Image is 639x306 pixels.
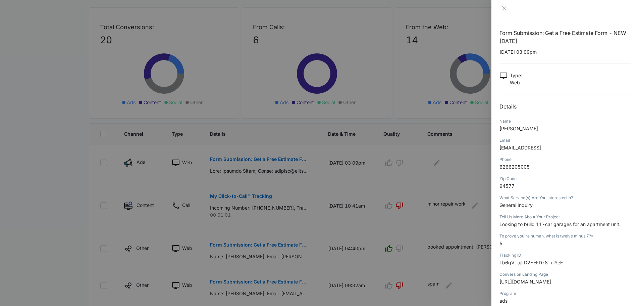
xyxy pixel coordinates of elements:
[499,241,502,246] span: 5
[499,233,631,239] div: To prove you're human, what is twelve minus 7?*
[499,183,515,189] span: 94577
[499,214,631,220] div: Tell Us More About Your Project
[499,5,509,11] button: Close
[501,6,507,11] span: close
[499,291,631,297] div: Program
[499,102,631,111] h2: Details
[499,271,631,277] div: Conversion Landing Page
[499,157,631,163] div: Phone
[499,145,541,150] span: [EMAIL_ADDRESS]
[499,176,631,182] div: Zip Code
[499,260,563,265] span: Lb6gV-ajLD2-EFDz8-ulYeE
[499,279,551,285] span: [URL][DOMAIN_NAME]
[499,48,631,55] p: [DATE] 03:09pm
[499,195,631,201] div: What Service(s) Are You Interested In?
[499,252,631,258] div: Tracking ID
[510,79,522,86] p: Web
[499,29,631,45] h1: Form Submission: Get a Free Estimate Form - NEW [DATE]
[499,126,538,131] span: [PERSON_NAME]
[499,202,533,208] span: General Inquiry
[499,118,631,124] div: Name
[499,137,631,143] div: Email
[499,298,508,304] span: ads
[510,72,522,79] p: Type :
[499,221,621,227] span: Looking to build 11-car garages for an apartment unit.
[499,164,530,170] span: 6266205005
